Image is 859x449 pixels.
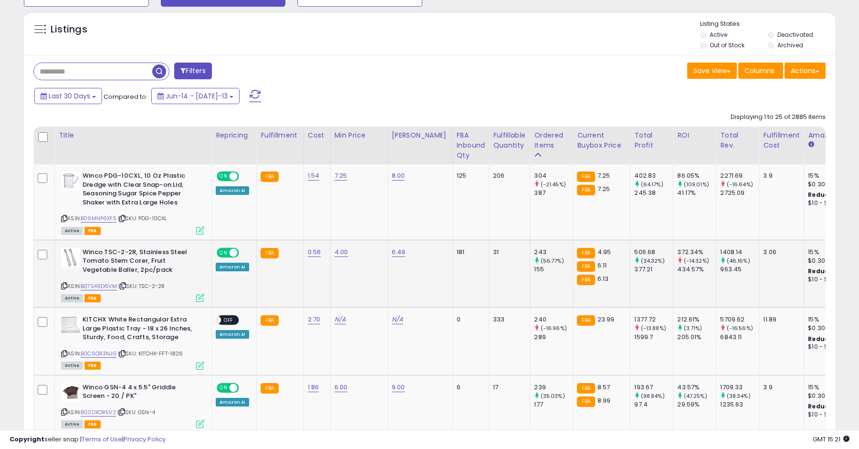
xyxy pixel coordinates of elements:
small: (34.32%) [641,257,665,265]
small: (-14.32%) [684,257,709,265]
span: OFF [221,316,236,324]
a: 7.25 [335,171,347,181]
span: | SKU: TSC-2-2R [118,282,165,290]
div: 240 [534,315,573,324]
span: 7.25 [597,171,610,180]
small: FBA [577,261,595,272]
div: seller snap | | [10,435,166,444]
div: 6 [457,383,482,392]
a: 8.00 [392,171,405,181]
small: FBA [577,315,595,326]
div: 43.57% [677,383,716,392]
div: 402.83 [634,171,673,180]
div: 245.38 [634,189,673,197]
span: ON [218,172,230,181]
small: (109.01%) [684,181,709,188]
div: FBA inbound Qty [457,130,485,160]
span: 6.13 [597,274,609,283]
span: Columns [744,66,775,75]
div: 1377.72 [634,315,673,324]
a: 2.70 [308,315,321,324]
small: FBA [577,275,595,285]
small: Amazon Fees. [808,140,814,149]
span: 8.99 [597,396,611,405]
a: B07S49D6VM [81,282,117,290]
div: 31 [493,248,523,257]
span: 8.57 [597,383,610,392]
div: ASIN: [61,383,204,428]
label: Out of Stock [710,41,744,49]
img: 31eaipNftvL._SL40_.jpg [61,171,80,191]
span: All listings currently available for purchase on Amazon [61,227,83,235]
span: 4.95 [597,247,611,257]
span: OFF [238,248,253,257]
div: 304 [534,171,573,180]
a: B09MNP6XF5 [81,214,116,223]
div: 193.67 [634,383,673,392]
span: | SKU: KITCHX-FFT-1826 [118,350,183,357]
button: Actions [785,63,826,79]
span: All listings currently available for purchase on Amazon [61,362,83,370]
div: 11.89 [763,315,796,324]
div: 29.59% [677,400,716,409]
span: 6.11 [597,261,607,270]
button: Filters [174,63,211,79]
div: 506.68 [634,248,673,257]
small: (46.16%) [727,257,750,265]
div: 155 [534,265,573,274]
small: (38.34%) [727,392,751,400]
small: FBA [261,315,278,326]
div: 434.57% [677,265,716,274]
span: 7.25 [597,184,610,193]
small: FBA [577,396,595,407]
div: 41.17% [677,189,716,197]
div: 963.45 [720,265,759,274]
button: Save View [687,63,737,79]
small: FBA [577,185,595,195]
div: Fulfillable Quantity [493,130,526,150]
div: 0 [457,315,482,324]
div: 86.05% [677,171,716,180]
div: 2271.69 [720,171,759,180]
small: (-16.56%) [727,324,753,332]
a: B00DXOR5V2 [81,408,116,417]
div: Fulfillment [261,130,299,140]
span: FBA [84,227,101,235]
span: OFF [238,172,253,181]
small: (47.25%) [684,392,707,400]
span: Jun-14 - [DATE]-13 [166,91,228,101]
div: 377.21 [634,265,673,274]
span: All listings currently available for purchase on Amazon [61,420,83,428]
img: 31f8F39buBL._SL40_.jpg [61,315,80,334]
div: Fulfillment Cost [763,130,800,150]
small: (-16.64%) [727,181,753,188]
div: Amazon AI [216,330,249,339]
b: Winco TSC-2-2R, Stainless Steel Tomato Stem Corer, Fruit Vegetable Baller, 2pc/pack [83,248,199,277]
small: (3.71%) [684,324,702,332]
small: (-21.45%) [541,181,566,188]
span: 23.99 [597,315,615,324]
div: 17 [493,383,523,392]
div: ASIN: [61,171,204,234]
img: 31d6nUJxCTL._SL40_.jpg [61,248,80,267]
div: 1408.14 [720,248,759,257]
button: Jun-14 - [DATE]-13 [151,88,240,104]
div: 372.34% [677,248,716,257]
span: FBA [84,362,101,370]
div: Amazon AI [216,186,249,195]
a: 6.49 [392,247,406,257]
label: Active [710,31,727,39]
div: Current Buybox Price [577,130,626,150]
span: ON [218,248,230,257]
div: 206 [493,171,523,180]
small: FBA [577,248,595,258]
span: Last 30 Days [49,91,90,101]
small: (56.77%) [541,257,564,265]
span: 2025-08-13 15:21 GMT [813,435,849,444]
div: 2725.09 [720,189,759,197]
p: Listing States: [700,20,835,29]
b: Winco PDG-10CXL, 10 Oz Plastic Dredge with Clear Snap-on Lid, Seasoning Sugar Spice Pepper Shaker... [83,171,199,209]
div: Amazon AI [216,263,249,271]
div: Displaying 1 to 25 of 2885 items [731,113,826,122]
a: 1.54 [308,171,320,181]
